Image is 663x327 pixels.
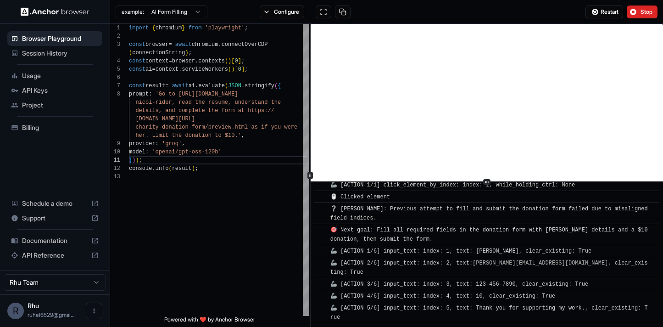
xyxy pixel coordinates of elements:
[7,46,102,61] div: Session History
[129,157,132,163] span: }
[129,149,145,155] span: model
[241,83,245,89] span: .
[129,41,145,48] span: const
[122,8,144,16] span: example:
[7,303,24,319] div: R
[218,41,221,48] span: .
[156,25,182,31] span: chromium
[110,148,120,156] div: 10
[245,25,248,31] span: ;
[149,91,152,97] span: :
[245,66,248,73] span: ;
[231,66,234,73] span: )
[156,66,178,73] span: context
[22,199,88,208] span: Schedule a demo
[585,6,623,18] button: Restart
[168,165,172,172] span: (
[228,83,241,89] span: JSON
[228,66,231,73] span: (
[238,66,241,73] span: 0
[178,66,182,73] span: .
[135,99,281,106] span: nicol-rider, read the resume, understand the
[164,316,255,327] span: Powered with ❤️ by Anchor Browser
[172,58,195,64] span: browser
[316,6,331,18] button: Open in full screen
[222,41,268,48] span: connectOverCDP
[172,165,192,172] span: result
[110,90,120,98] div: 8
[22,251,88,260] span: API Reference
[274,83,278,89] span: (
[145,83,165,89] span: result
[189,50,192,56] span: ;
[156,91,238,97] span: 'Go to [URL][DOMAIN_NAME]
[205,25,245,31] span: 'playwright'
[627,6,657,18] button: Stop
[145,41,168,48] span: browser
[182,141,185,147] span: ,
[225,83,228,89] span: (
[152,66,155,73] span: =
[129,50,132,56] span: (
[110,32,120,40] div: 2
[7,31,102,46] div: Browser Playground
[132,157,135,163] span: )
[145,58,168,64] span: context
[135,157,139,163] span: )
[110,65,120,73] div: 5
[139,157,142,163] span: ;
[335,6,351,18] button: Copy session ID
[135,116,195,122] span: [DOMAIN_NAME][URL]
[145,66,152,73] span: ai
[22,86,99,95] span: API Keys
[110,140,120,148] div: 9
[110,164,120,173] div: 12
[152,25,155,31] span: {
[110,40,120,49] div: 3
[22,236,88,245] span: Documentation
[129,91,149,97] span: prompt
[156,141,159,147] span: :
[175,41,192,48] span: await
[241,132,245,139] span: ,
[238,58,241,64] span: ]
[22,123,99,132] span: Billing
[129,66,145,73] span: const
[152,149,221,155] span: 'openai/gpt-oss-120b'
[185,50,188,56] span: )
[7,83,102,98] div: API Keys
[641,8,653,16] span: Stop
[110,24,120,32] div: 1
[7,98,102,113] div: Project
[241,58,245,64] span: ;
[145,149,149,155] span: :
[278,83,281,89] span: {
[601,8,618,16] span: Restart
[182,66,228,73] span: serviceWorkers
[245,83,274,89] span: stringify
[129,165,152,172] span: console
[132,50,185,56] span: connectionString
[110,156,120,164] div: 11
[28,302,39,310] span: Rhu
[7,211,102,226] div: Support
[129,83,145,89] span: const
[195,83,198,89] span: .
[260,6,304,18] button: Configure
[228,58,231,64] span: )
[195,165,198,172] span: ;
[152,165,155,172] span: .
[110,82,120,90] div: 7
[22,34,99,43] span: Browser Playground
[129,25,149,31] span: import
[156,165,169,172] span: info
[129,58,145,64] span: const
[241,66,245,73] span: ]
[192,41,218,48] span: chromium
[162,141,182,147] span: 'groq'
[135,124,297,130] span: charity-donation-form/preview.html as if you were
[192,165,195,172] span: )
[195,58,198,64] span: .
[168,41,172,48] span: =
[7,120,102,135] div: Billing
